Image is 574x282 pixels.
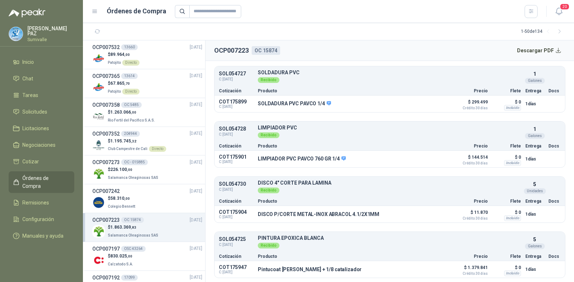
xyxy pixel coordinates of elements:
[108,262,133,266] span: Calzatodo S.A.
[219,209,253,215] p: COT175904
[525,210,544,219] p: 1 días
[258,156,346,162] p: LIMPIADOR PVC PAVCO 760 GR 1/4
[92,72,202,95] a: OCP00736513614[DATE] Company Logo$67.865,70PatojitoDirecto
[552,5,565,18] button: 20
[452,208,488,220] p: $ 11.870
[22,215,54,223] span: Configuración
[452,263,488,276] p: $ 1.379.841
[92,101,120,109] h3: OCP007358
[525,254,544,259] p: Entrega
[258,199,447,203] p: Producto
[219,254,253,259] p: Cotización
[219,264,253,270] p: COT175947
[525,155,544,163] p: 1 días
[533,70,536,78] p: 1
[492,98,521,106] p: $ 0
[258,266,362,272] p: Pintucoat [PERSON_NAME] + 1/8 catalizador
[92,274,120,282] h3: OCP007192
[525,78,545,84] div: Galones
[258,70,521,75] p: SOLDADURA PVC
[22,199,49,207] span: Remisiones
[110,196,130,201] span: 58.310
[27,26,74,36] p: [PERSON_NAME] PAZ
[121,275,138,281] div: 17099
[504,215,521,221] div: Incluido
[22,174,67,190] span: Órdenes de Compra
[124,81,130,85] span: ,70
[149,146,166,152] div: Directo
[548,89,561,93] p: Docs
[9,27,23,41] img: Company Logo
[452,272,488,276] span: Crédito 30 días
[92,216,120,224] h3: OCP007223
[121,73,138,79] div: 13614
[190,159,202,166] span: [DATE]
[9,229,74,243] a: Manuales y ayuda
[219,215,253,219] span: C: [DATE]
[548,254,561,259] p: Docs
[92,110,105,123] img: Company Logo
[108,195,137,202] p: $
[22,158,39,166] span: Cotizar
[108,61,121,65] span: Patojito
[124,53,130,57] span: ,00
[22,232,63,240] span: Manuales y ayuda
[92,158,202,181] a: OCP007273OC - 015885[DATE] Company Logo$226.100,00Salamanca Oleaginosas SAS
[92,225,105,238] img: Company Logo
[22,75,33,83] span: Chat
[92,158,120,166] h3: OCP007273
[110,52,130,57] span: 89.964
[92,138,105,151] img: Company Logo
[452,144,488,148] p: Precio
[27,38,74,42] p: Sumivalle
[548,199,561,203] p: Docs
[492,144,521,148] p: Flete
[92,245,202,268] a: OCP007197OSC 43264[DATE] Company Logo$830.025,00Calzatodo S.A.
[110,254,132,259] span: 830.025
[258,235,521,241] p: PINTURA EPOXICA BLANCA
[219,187,253,193] span: C: [DATE]
[252,46,280,55] div: OC 15874
[190,101,202,108] span: [DATE]
[127,254,132,258] span: ,00
[492,89,521,93] p: Flete
[219,160,253,164] span: C: [DATE]
[524,188,546,194] div: Unidades
[258,101,331,107] p: SOLDADURA PVC PAVCO 1/4
[219,105,253,109] span: C: [DATE]
[121,44,138,50] div: 13660
[9,9,45,17] img: Logo peakr
[525,133,545,139] div: Galones
[190,217,202,224] span: [DATE]
[219,89,253,93] p: Cotización
[504,105,521,111] div: Incluido
[258,144,447,148] p: Producto
[108,166,160,173] p: $
[492,153,521,162] p: $ 0
[9,212,74,226] a: Configuración
[22,58,34,66] span: Inicio
[92,43,120,51] h3: OCP007532
[521,26,565,38] div: 1 - 50 de 134
[258,125,521,131] p: LIMPIADOR PVC
[504,160,521,166] div: Incluido
[525,100,544,108] p: 1 días
[190,130,202,137] span: [DATE]
[9,196,74,210] a: Remisiones
[258,211,379,217] p: DISCO P/CORTE METAL-INOX ABRACOL 4.1/2X1MM
[92,81,105,94] img: Company Logo
[22,108,47,116] span: Solicitudes
[131,139,136,143] span: ,32
[219,132,253,137] span: C: [DATE]
[121,131,140,137] div: 204944
[533,125,536,133] p: 1
[504,270,521,276] div: Incluido
[258,188,279,193] div: Recibido
[492,208,521,217] p: $ 0
[219,199,253,203] p: Cotización
[108,109,156,116] p: $
[190,274,202,281] span: [DATE]
[525,243,545,249] div: Galones
[513,43,566,58] button: Descargar PDF
[533,180,536,188] p: 5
